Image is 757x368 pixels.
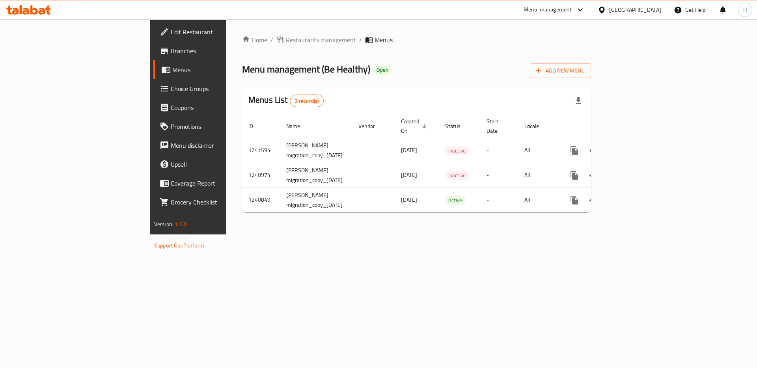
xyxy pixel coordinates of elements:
[154,240,204,251] a: Support.OpsPlatform
[743,6,747,14] span: H
[171,103,270,112] span: Coupons
[536,66,585,76] span: Add New Menu
[480,163,518,188] td: -
[276,35,356,45] a: Restaurants management
[153,98,277,117] a: Coupons
[445,171,469,180] span: Inactive
[584,141,603,160] button: Change Status
[154,232,190,243] span: Get support on:
[153,117,277,136] a: Promotions
[172,65,270,74] span: Menus
[524,121,549,131] span: Locale
[401,117,429,136] span: Created On
[248,94,324,107] h2: Menus List
[153,60,277,79] a: Menus
[171,46,270,56] span: Branches
[518,163,559,188] td: All
[171,160,270,169] span: Upsell
[280,163,352,188] td: [PERSON_NAME] migration_copy_[DATE]
[280,188,352,212] td: [PERSON_NAME] migration_copy_[DATE]
[171,178,270,188] span: Coverage Report
[401,195,417,205] span: [DATE]
[290,97,324,105] span: 3 record(s)
[518,138,559,163] td: All
[480,138,518,163] td: -
[609,6,661,14] div: [GEOGRAPHIC_DATA]
[153,41,277,60] a: Branches
[565,166,584,185] button: more
[584,191,603,210] button: Change Status
[171,141,270,150] span: Menu disclaimer
[171,84,270,93] span: Choice Groups
[175,219,187,229] span: 1.0.0
[445,196,465,205] span: Active
[518,188,559,212] td: All
[480,188,518,212] td: -
[359,35,362,45] li: /
[445,121,471,131] span: Status
[153,79,277,98] a: Choice Groups
[171,27,270,37] span: Edit Restaurant
[584,166,603,185] button: Change Status
[530,63,591,78] button: Add New Menu
[559,114,647,138] th: Actions
[569,91,588,110] div: Export file
[153,22,277,41] a: Edit Restaurant
[290,95,324,107] div: Total records count
[153,174,277,193] a: Coverage Report
[153,155,277,174] a: Upsell
[280,138,352,163] td: [PERSON_NAME] migration_copy_[DATE]
[358,121,385,131] span: Vendor
[242,114,647,213] table: enhanced table
[445,146,469,155] span: Inactive
[242,60,370,78] span: Menu management ( Be Healthy )
[154,219,173,229] span: Version:
[373,67,392,73] span: Open
[153,136,277,155] a: Menu disclaimer
[524,5,572,15] div: Menu-management
[375,35,393,45] span: Menus
[248,121,263,131] span: ID
[401,170,417,180] span: [DATE]
[171,122,270,131] span: Promotions
[286,35,356,45] span: Restaurants management
[286,121,310,131] span: Name
[171,197,270,207] span: Grocery Checklist
[401,145,417,155] span: [DATE]
[373,65,392,75] div: Open
[487,117,509,136] span: Start Date
[565,191,584,210] button: more
[565,141,584,160] button: more
[242,35,591,45] nav: breadcrumb
[153,193,277,212] a: Grocery Checklist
